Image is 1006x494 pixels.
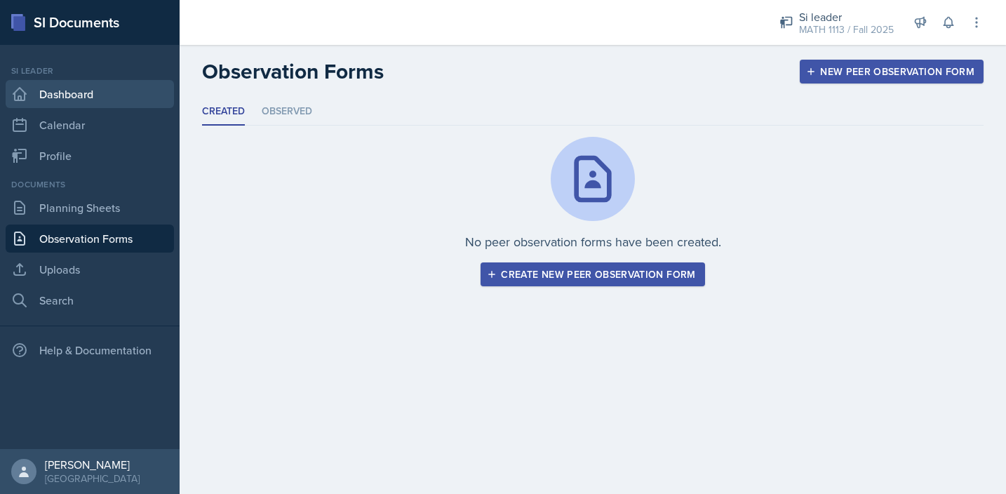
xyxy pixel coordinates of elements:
[809,66,974,77] div: New Peer Observation Form
[465,232,721,251] p: No peer observation forms have been created.
[481,262,704,286] button: Create new peer observation form
[45,458,140,472] div: [PERSON_NAME]
[6,65,174,77] div: Si leader
[6,255,174,283] a: Uploads
[799,22,894,37] div: MATH 1113 / Fall 2025
[6,142,174,170] a: Profile
[202,59,384,84] h2: Observation Forms
[799,8,894,25] div: Si leader
[6,111,174,139] a: Calendar
[6,80,174,108] a: Dashboard
[6,194,174,222] a: Planning Sheets
[6,336,174,364] div: Help & Documentation
[262,98,312,126] li: Observed
[202,98,245,126] li: Created
[6,178,174,191] div: Documents
[6,225,174,253] a: Observation Forms
[6,286,174,314] a: Search
[45,472,140,486] div: [GEOGRAPHIC_DATA]
[490,269,695,280] div: Create new peer observation form
[800,60,984,84] button: New Peer Observation Form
